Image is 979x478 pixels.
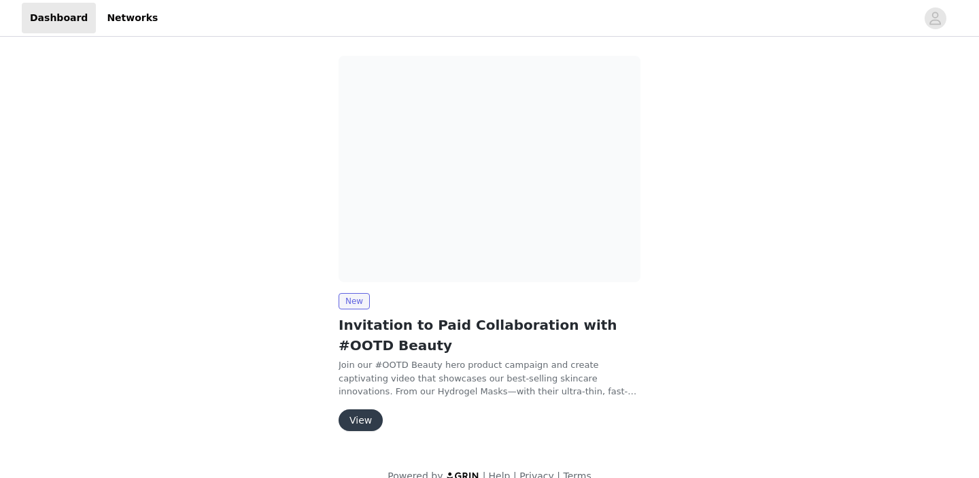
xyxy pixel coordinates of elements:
[929,7,942,29] div: avatar
[99,3,166,33] a: Networks
[339,56,640,282] img: OOTDBEAUTY
[339,358,640,398] p: Join our #OOTD Beauty hero product campaign and create captivating video that showcases our best-...
[339,315,640,356] h2: Invitation to Paid Collaboration with #OOTD Beauty
[22,3,96,33] a: Dashboard
[339,409,383,431] button: View
[339,415,383,426] a: View
[339,293,370,309] span: New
